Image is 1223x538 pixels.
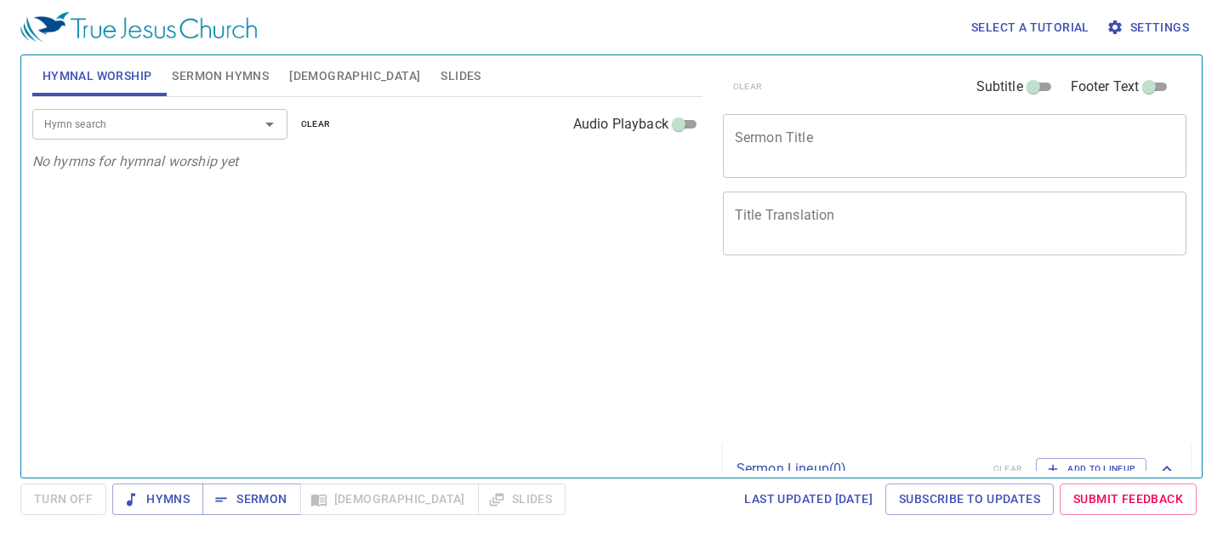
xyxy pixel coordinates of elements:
[1047,461,1135,477] span: Add to Lineup
[1071,77,1140,97] span: Footer Text
[126,489,190,510] span: Hymns
[301,117,331,132] span: clear
[716,273,1096,435] iframe: from-child
[744,489,873,510] span: Last updated [DATE]
[289,66,420,87] span: [DEMOGRAPHIC_DATA]
[573,114,668,134] span: Audio Playback
[971,17,1089,38] span: Select a tutorial
[43,66,152,87] span: Hymnal Worship
[737,459,980,479] p: Sermon Lineup ( 0 )
[441,66,481,87] span: Slides
[885,484,1054,515] a: Subscribe to Updates
[216,489,287,510] span: Sermon
[1060,484,1197,515] a: Submit Feedback
[737,484,879,515] a: Last updated [DATE]
[1110,17,1189,38] span: Settings
[32,153,239,169] i: No hymns for hymnal worship yet
[112,484,203,515] button: Hymns
[1073,489,1183,510] span: Submit Feedback
[723,441,1191,497] div: Sermon Lineup(0)clearAdd to Lineup
[202,484,300,515] button: Sermon
[258,112,282,136] button: Open
[899,489,1040,510] span: Subscribe to Updates
[964,12,1096,43] button: Select a tutorial
[20,12,257,43] img: True Jesus Church
[1036,458,1146,480] button: Add to Lineup
[172,66,269,87] span: Sermon Hymns
[976,77,1023,97] span: Subtitle
[1103,12,1196,43] button: Settings
[291,114,341,134] button: clear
